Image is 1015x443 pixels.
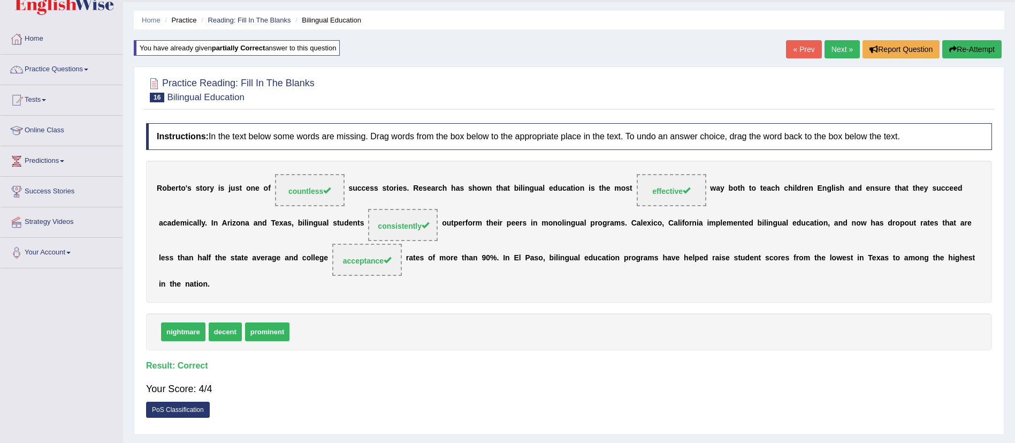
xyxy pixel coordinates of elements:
b: y [924,184,928,192]
b: e [427,184,431,192]
b: h [915,184,920,192]
b: t [913,184,915,192]
b: h [472,184,477,192]
span: Drop target [637,174,706,206]
b: r [500,219,502,227]
b: r [207,184,210,192]
b: b [758,219,762,227]
span: 16 [150,93,164,102]
b: u [575,219,580,227]
b: c [357,184,362,192]
b: g [314,219,318,227]
b: m [614,184,621,192]
b: o [442,219,447,227]
b: o [181,184,186,192]
b: r [607,219,609,227]
b: a [567,184,571,192]
b: y [720,184,724,192]
b: a [254,219,258,227]
b: f [465,219,468,227]
b: o [236,219,241,227]
b: e [511,219,515,227]
b: a [610,219,614,227]
b: l [831,184,834,192]
b: e [920,184,924,192]
b: f [268,184,271,192]
b: a [767,184,771,192]
b: c [941,184,945,192]
b: e [275,219,279,227]
b: e [458,219,462,227]
b: r [435,184,438,192]
b: n [566,219,571,227]
b: t [486,219,489,227]
b: n [853,184,858,192]
b: Instructions: [157,132,209,141]
b: i [230,219,232,227]
b: p [454,219,459,227]
b: l [562,219,564,227]
b: ' [186,184,187,192]
b: x [279,219,284,227]
b: s [383,184,387,192]
b: o [264,184,269,192]
b: e [792,219,797,227]
a: PoS Classification [146,402,210,418]
span: Drop target [275,174,345,206]
b: b [729,184,734,192]
b: s [836,184,840,192]
b: i [187,219,189,227]
a: Your Account [1,238,123,265]
b: u [534,184,539,192]
b: n [250,184,255,192]
button: Re-Attempt [942,40,1002,58]
b: s [287,219,292,227]
b: i [302,219,304,227]
b: n [553,219,558,227]
b: g [827,184,831,192]
b: o [389,184,394,192]
b: i [523,184,525,192]
b: a [456,184,460,192]
b: n [525,184,530,192]
b: r [175,184,178,192]
b: partially correct [212,44,265,52]
b: y [201,219,205,227]
b: i [651,219,653,227]
b: r [883,184,886,192]
b: o [684,219,689,227]
b: o [246,184,251,192]
b: n [241,219,246,227]
b: e [953,184,958,192]
b: d [749,219,753,227]
b: o [468,219,472,227]
span: effective [652,187,690,196]
li: Practice [162,15,196,25]
b: e [365,184,370,192]
b: u [231,184,235,192]
b: n [808,184,813,192]
b: j [228,184,231,192]
b: t [749,184,752,192]
div: You have already given answer to this question [134,40,340,56]
b: a [674,219,678,227]
b: n [309,219,314,227]
a: Strategy Videos [1,207,123,234]
b: o [575,184,580,192]
b: a [580,219,584,227]
b: a [849,184,853,192]
h4: In the text below some words are missing. Drag words from the box below to the appropriate place ... [146,123,992,150]
b: o [558,219,562,227]
b: C [668,219,674,227]
b: t [337,219,340,227]
b: e [515,219,520,227]
b: d [797,219,802,227]
a: Next » [825,40,860,58]
b: E [817,184,822,192]
b: h [489,219,493,227]
b: l [720,219,722,227]
b: o [162,184,167,192]
b: n [257,219,262,227]
h2: Practice Reading: Fill In The Blanks [146,76,315,102]
b: e [171,184,175,192]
